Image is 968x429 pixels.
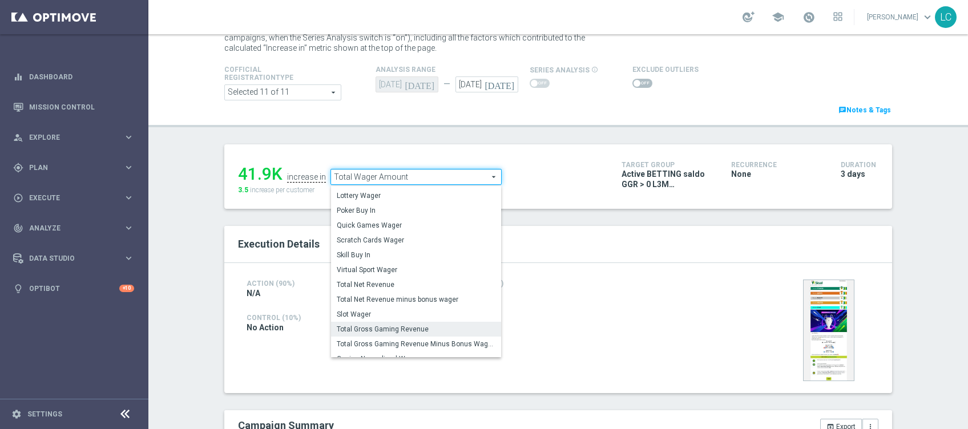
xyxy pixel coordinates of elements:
[29,164,123,171] span: Plan
[13,253,123,264] div: Data Studio
[250,186,314,194] span: increase per customer
[632,66,699,74] h4: Exclude Outliers
[29,195,123,201] span: Execute
[731,169,751,179] span: None
[13,103,135,112] button: Mission Control
[921,11,934,23] span: keyboard_arrow_down
[337,295,495,304] span: Total Net Revenue minus bonus wager
[731,161,824,169] h4: Recurrence
[13,133,135,142] button: person_search Explore keyboard_arrow_right
[238,238,320,250] span: Execution Details
[337,280,495,289] span: Total Net Revenue
[13,193,23,203] i: play_circle_outline
[29,255,123,262] span: Data Studio
[337,191,495,200] span: Lottery Wager
[29,62,134,92] a: Dashboard
[866,9,935,26] a: [PERSON_NAME]keyboard_arrow_down
[13,193,135,203] button: play_circle_outline Execute keyboard_arrow_right
[29,134,123,141] span: Explore
[123,162,134,173] i: keyboard_arrow_right
[13,72,135,82] button: equalizer Dashboard
[247,280,336,288] h4: Action (90%)
[11,409,22,419] i: settings
[838,106,846,114] i: chat
[13,284,135,293] button: lightbulb Optibot +10
[337,325,495,334] span: Total Gross Gaming Revenue
[13,132,123,143] div: Explore
[438,79,455,89] div: —
[622,169,714,189] span: Active BETTING saldo GGR > 0 L3M OPTIMIZER/MAXIMIZER
[123,132,134,143] i: keyboard_arrow_right
[337,265,495,274] span: Virtual Sport Wager
[935,6,957,28] div: LC
[337,354,495,363] span: Casino Normalized Wager
[27,411,62,418] a: Settings
[376,66,530,74] h4: analysis range
[224,22,607,53] p: This page presents all relevant information about a single campaign (or a combined series of recu...
[337,310,495,319] span: Slot Wager
[13,254,135,263] button: Data Studio keyboard_arrow_right
[13,284,23,294] i: lightbulb
[591,66,598,73] i: info_outline
[13,163,123,173] div: Plan
[29,225,123,232] span: Analyze
[119,285,134,292] div: +10
[841,169,865,179] span: 3 days
[247,288,260,298] span: N/A
[460,280,550,288] h4: Channel(s)
[13,223,123,233] div: Analyze
[337,221,495,230] span: Quick Games Wager
[837,104,892,116] a: chatNotes & Tags
[405,76,438,89] i: [DATE]
[13,223,23,233] i: track_changes
[238,164,283,184] div: 41.9K
[772,11,784,23] span: school
[225,85,341,100] span: Expert Online Expert Retail Master Online Master Retail Other and 6 more
[13,193,123,203] div: Execute
[337,236,495,245] span: Scratch Cards Wager
[123,253,134,264] i: keyboard_arrow_right
[13,273,134,303] div: Optibot
[123,222,134,233] i: keyboard_arrow_right
[29,273,119,303] a: Optibot
[485,76,518,89] i: [DATE]
[238,186,248,194] span: 3.5
[622,161,714,169] h4: Target Group
[337,250,495,260] span: Skill Buy In
[13,224,135,233] button: track_changes Analyze keyboard_arrow_right
[287,172,326,183] div: increase in
[13,92,134,122] div: Mission Control
[247,322,284,333] span: No Action
[13,132,23,143] i: person_search
[337,339,495,349] span: Total Gross Gaming Revenue Minus Bonus Wagared
[247,314,656,322] h4: Control (10%)
[13,163,135,172] button: gps_fixed Plan keyboard_arrow_right
[803,280,854,381] img: 36209.jpeg
[123,192,134,203] i: keyboard_arrow_right
[13,62,134,92] div: Dashboard
[841,161,878,169] h4: Duration
[530,66,590,74] span: series analysis
[224,66,321,82] h4: Cofficial Registrationtype
[337,206,495,215] span: Poker Buy In
[13,72,23,82] i: equalizer
[455,76,518,92] input: Select Date
[29,92,134,122] a: Mission Control
[13,163,23,173] i: gps_fixed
